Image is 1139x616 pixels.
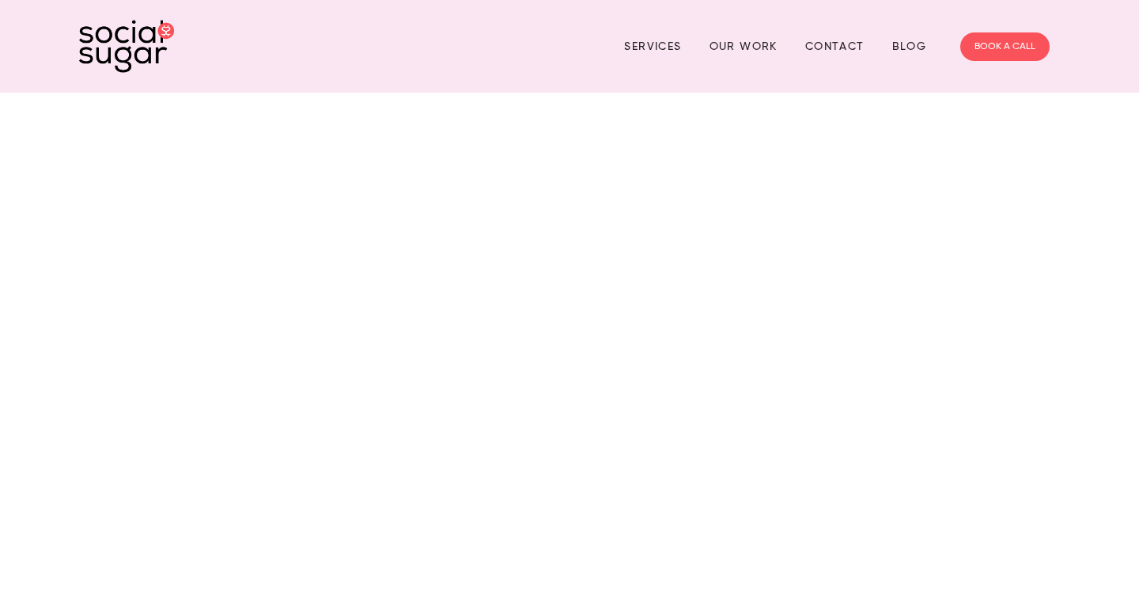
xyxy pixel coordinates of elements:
[960,32,1050,61] a: BOOK A CALL
[79,20,174,73] img: SocialSugar
[624,34,681,59] a: Services
[805,34,865,59] a: Contact
[892,34,927,59] a: Blog
[710,34,778,59] a: Our Work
